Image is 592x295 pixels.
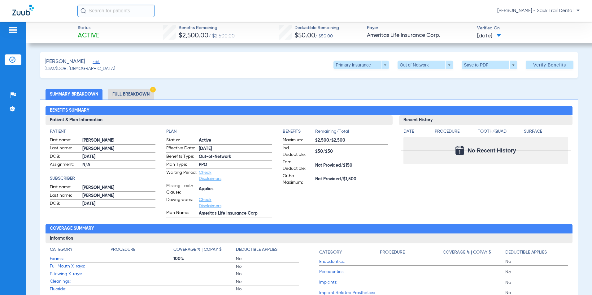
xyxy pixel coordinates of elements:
[477,25,582,32] span: Verified On
[81,8,86,14] img: Search Icon
[150,87,156,92] img: Hazard
[45,58,85,66] span: [PERSON_NAME]
[283,128,315,135] h4: Benefits
[319,246,380,258] app-breakdown-title: Category
[82,146,155,152] span: [PERSON_NAME]
[505,269,568,275] span: No
[478,128,522,135] h4: Tooth/Quad
[315,34,333,38] span: / $50.00
[50,263,111,270] span: Full Mouth X-rays:
[505,280,568,286] span: No
[166,161,197,169] span: Plan Type:
[82,201,155,207] span: [DATE]
[283,159,313,172] span: Fam. Deductible:
[497,8,580,14] span: [PERSON_NAME] - Sauk Trail Dental
[166,197,197,209] span: Downgrades:
[283,137,313,144] span: Maximum:
[443,246,505,258] app-breakdown-title: Coverage % | Copay $
[505,249,547,256] h4: Deductible Applies
[294,32,315,39] span: $50.00
[199,154,272,160] span: Out-of-Network
[111,246,173,255] app-breakdown-title: Procedure
[236,271,298,277] span: No
[46,224,572,234] h2: Coverage Summary
[8,26,18,34] img: hamburger-icon
[108,89,154,100] li: Full Breakdown
[77,5,155,17] input: Search for patients
[78,25,99,31] span: Status
[526,61,573,69] button: Verify Benefits
[82,154,155,160] span: [DATE]
[50,246,111,255] app-breakdown-title: Category
[403,128,429,135] h4: Date
[319,259,380,265] span: Endodontics:
[199,170,221,181] a: Check Disclaimers
[45,66,115,72] span: (13927) DOB: [DEMOGRAPHIC_DATA]
[50,200,80,208] span: DOB:
[82,137,155,144] span: [PERSON_NAME]
[505,259,568,265] span: No
[524,128,568,137] app-breakdown-title: Surface
[50,153,80,161] span: DOB:
[403,128,429,137] app-breakdown-title: Date
[319,249,342,256] h4: Category
[50,128,155,135] h4: Patient
[315,176,388,182] span: Not Provided/$1,500
[199,162,272,168] span: PPO
[46,115,392,125] h3: Patient & Plan Information
[46,233,572,243] h3: Information
[236,246,298,255] app-breakdown-title: Deductible Applies
[283,145,313,158] span: Ind. Deductible:
[166,128,272,135] h4: Plan
[380,249,405,256] h4: Procedure
[236,256,298,262] span: No
[50,286,111,293] span: Fluoride:
[399,115,572,125] h3: Recent History
[315,148,388,155] span: $50/$50
[236,246,277,253] h4: Deductible Applies
[477,32,501,40] span: [DATE]
[315,128,388,137] span: Remaining/Total
[315,137,388,144] span: $2,500/$2,500
[111,246,135,253] h4: Procedure
[50,256,111,262] span: Exams:
[398,61,453,69] button: Out of Network
[50,184,80,191] span: First name:
[319,279,380,286] span: Implants:
[435,128,476,135] h4: Procedure
[199,137,272,144] span: Active
[82,162,155,168] span: N/A
[236,286,298,292] span: No
[462,61,517,69] button: Save to PDF
[166,183,197,196] span: Missing Tooth Clause:
[46,89,102,100] li: Summary Breakdown
[236,279,298,285] span: No
[208,34,235,39] span: / $2,500.00
[199,186,272,192] span: Applies
[199,198,221,208] a: Check Disclaimers
[166,153,197,161] span: Benefits Type:
[166,137,197,144] span: Status:
[93,60,98,66] span: Edit
[166,169,197,182] span: Waiting Period:
[50,192,80,200] span: Last name:
[50,246,72,253] h4: Category
[50,137,80,144] span: First name:
[367,32,472,39] span: Ameritas Life Insurance Corp.
[173,246,236,255] app-breakdown-title: Coverage % | Copay $
[166,145,197,152] span: Effective Date:
[82,185,155,191] span: [PERSON_NAME]
[166,210,197,217] span: Plan Name:
[283,173,313,186] span: Ortho Maximum:
[478,128,522,137] app-breakdown-title: Tooth/Quad
[179,32,208,39] span: $2,500.00
[533,62,566,67] span: Verify Benefits
[50,175,155,182] h4: Subscriber
[319,269,380,275] span: Periodontics:
[435,128,476,137] app-breakdown-title: Procedure
[505,246,568,258] app-breakdown-title: Deductible Applies
[236,263,298,270] span: No
[380,246,442,258] app-breakdown-title: Procedure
